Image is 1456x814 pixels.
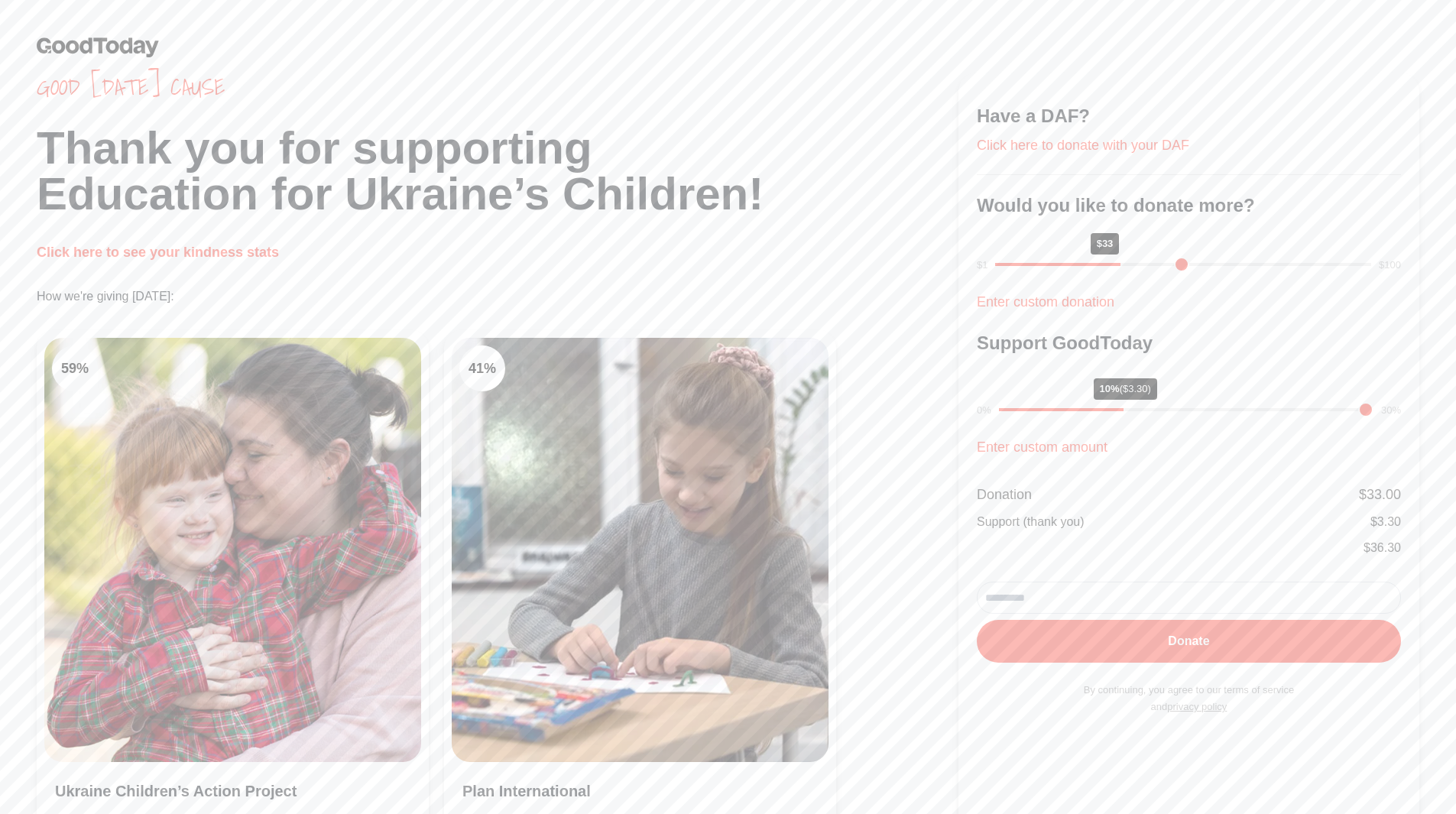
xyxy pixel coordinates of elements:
span: 33.00 [1367,487,1401,502]
img: Clean Air Task Force [44,338,421,762]
p: How we're giving [DATE]: [37,287,958,306]
a: Enter custom amount [977,439,1107,455]
span: 36.30 [1370,541,1401,554]
h3: Would you like to donate more? [977,193,1401,218]
div: Donation [977,484,1032,505]
a: privacy policy [1167,701,1227,712]
img: GoodToday [37,37,159,57]
button: Donate [977,620,1401,663]
span: 3.30 [1377,515,1401,528]
img: Clean Cooking Alliance [452,338,829,762]
h3: Plan International [462,780,818,802]
h3: Ukraine Children’s Action Project [55,780,410,802]
h1: Thank you for supporting Education for Ukraine’s Children! [37,125,958,217]
div: 30% [1381,403,1401,418]
div: 0% [977,403,991,418]
div: 10% [1094,378,1157,400]
a: Click here to donate with your DAF [977,138,1189,153]
div: $ [1364,539,1401,557]
h3: Have a DAF? [977,104,1401,128]
div: $33 [1091,233,1120,255]
p: By continuing, you agree to our terms of service and [977,682,1401,715]
span: Good [DATE] cause [37,73,958,101]
span: ($3.30) [1120,383,1151,394]
a: Enter custom donation [977,294,1114,310]
div: 41 % [459,345,505,391]
h3: Support GoodToday [977,331,1401,355]
div: $ [1359,484,1401,505]
div: $1 [977,258,987,273]
a: Click here to see your kindness stats [37,245,279,260]
div: $ [1370,513,1401,531]
div: Support (thank you) [977,513,1085,531]
div: $100 [1379,258,1401,273]
div: 59 % [52,345,98,391]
